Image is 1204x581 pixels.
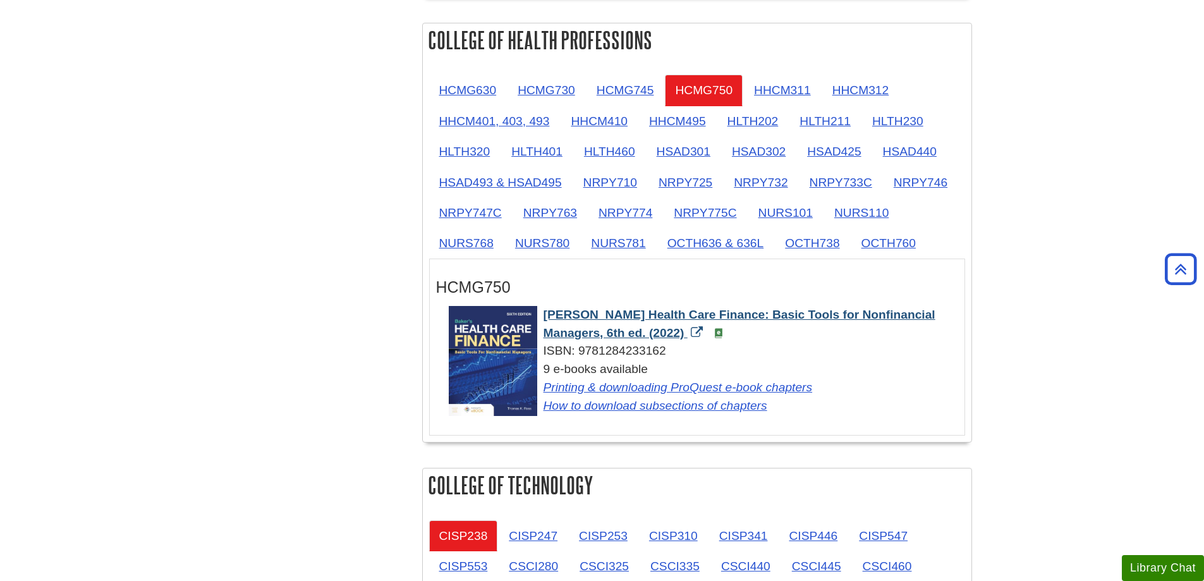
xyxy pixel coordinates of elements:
a: NRPY747C [429,197,512,228]
a: CISP341 [709,520,778,551]
a: Link opens in new window [544,399,767,412]
a: NURS780 [505,228,580,259]
a: CISP247 [499,520,568,551]
a: OCTH738 [775,228,849,259]
a: NURS101 [748,197,823,228]
a: HSAD301 [647,136,721,167]
a: HLTH211 [789,106,861,137]
a: HHCM410 [561,106,638,137]
button: Library Chat [1122,555,1204,581]
a: NURS768 [429,228,504,259]
h3: HCMG750 [436,278,958,297]
a: HCMG750 [665,75,743,106]
a: HHCM401, 403, 493 [429,106,560,137]
a: Back to Top [1160,260,1201,278]
a: CISP310 [639,520,708,551]
a: NRPY732 [724,167,798,198]
a: HLTH230 [862,106,933,137]
a: CISP238 [429,520,498,551]
a: NRPY746 [884,167,958,198]
a: HCMG630 [429,75,507,106]
a: HSAD302 [722,136,796,167]
a: HLTH320 [429,136,501,167]
a: NURS781 [581,228,655,259]
a: CISP253 [569,520,638,551]
a: NURS110 [824,197,899,228]
a: Link opens in new window [544,308,935,339]
a: Link opens in new window [544,381,813,394]
a: NRPY774 [588,197,662,228]
a: NRPY763 [513,197,587,228]
a: NRPY725 [648,167,722,198]
h2: College of Health Professions [423,23,971,57]
a: HLTH401 [501,136,573,167]
a: HSAD493 & HSAD495 [429,167,572,198]
a: HHCM495 [639,106,716,137]
a: CISP547 [849,520,918,551]
img: e-Book [714,328,724,338]
a: NRPY710 [573,167,647,198]
a: HHCM311 [744,75,821,106]
a: HCMG745 [587,75,664,106]
h2: College of Technology [423,468,971,502]
a: OCTH636 & 636L [657,228,774,259]
a: OCTH760 [851,228,926,259]
div: 9 e-books available [449,360,958,415]
a: CISP446 [779,520,848,551]
a: HLTH202 [717,106,789,137]
a: NRPY775C [664,197,746,228]
a: NRPY733C [800,167,882,198]
img: Cover Art [449,306,537,416]
a: HSAD440 [873,136,947,167]
span: [PERSON_NAME] Health Care Finance: Basic Tools for Nonfinancial Managers, 6th ed. (2022) [544,308,935,339]
a: HSAD425 [797,136,871,167]
a: HLTH460 [574,136,645,167]
a: HCMG730 [508,75,585,106]
a: HHCM312 [822,75,899,106]
div: ISBN: 9781284233162 [449,342,958,360]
